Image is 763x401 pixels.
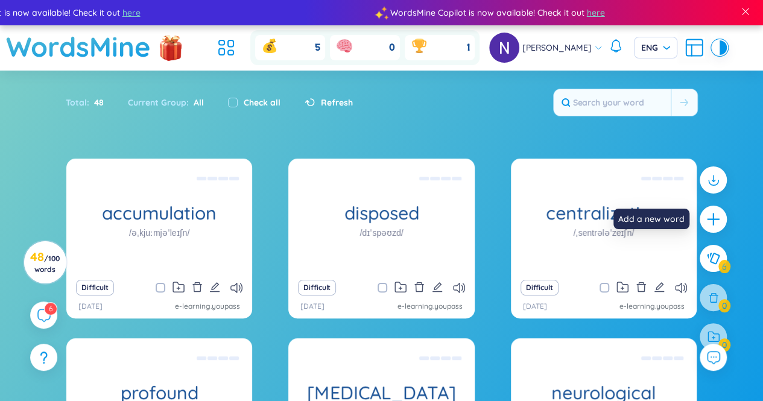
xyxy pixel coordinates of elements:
[116,90,216,115] div: Current Group :
[511,202,697,223] h1: centralization
[613,209,689,229] div: Add a new word
[76,280,114,295] button: Difficult
[489,33,522,63] a: avatar
[175,301,240,312] a: e-learning.youpass
[432,279,443,296] button: edit
[574,226,635,239] h1: /ˌsentrələˈzeɪʃn/
[414,279,425,296] button: delete
[619,301,685,312] a: e-learning.youpass
[192,282,203,292] span: delete
[522,41,592,54] span: [PERSON_NAME]
[636,279,647,296] button: delete
[89,96,104,109] span: 48
[389,41,395,54] span: 0
[706,212,721,227] span: plus
[121,6,139,19] span: here
[641,42,670,54] span: ENG
[523,301,547,312] p: [DATE]
[66,202,252,223] h1: accumulation
[159,29,183,65] img: flashSalesIcon.a7f4f837.png
[209,279,220,296] button: edit
[288,202,474,223] h1: disposed
[209,282,220,292] span: edit
[30,252,60,274] h3: 48
[66,90,116,115] div: Total :
[34,254,60,274] span: / 100 words
[432,282,443,292] span: edit
[49,304,52,313] span: 6
[298,280,336,295] button: Difficult
[6,25,151,68] a: WordsMine
[315,41,320,54] span: 5
[192,279,203,296] button: delete
[189,97,204,108] span: All
[554,89,671,116] input: Search your word
[300,301,325,312] p: [DATE]
[321,96,353,109] span: Refresh
[78,301,103,312] p: [DATE]
[414,282,425,292] span: delete
[489,33,519,63] img: avatar
[359,226,403,239] h1: /dɪˈspəʊzd/
[244,96,280,109] label: Check all
[129,226,189,239] h1: /əˌkjuːmjəˈleɪʃn/
[45,303,57,315] sup: 6
[654,282,665,292] span: edit
[397,301,463,312] a: e-learning.youpass
[467,41,470,54] span: 1
[636,282,647,292] span: delete
[586,6,604,19] span: here
[654,279,665,296] button: edit
[521,280,559,295] button: Difficult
